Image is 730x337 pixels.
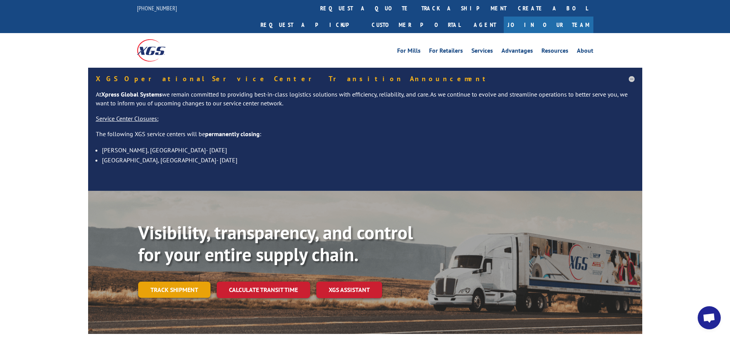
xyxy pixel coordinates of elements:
[397,48,421,56] a: For Mills
[501,48,533,56] a: Advantages
[471,48,493,56] a: Services
[96,75,635,82] h5: XGS Operational Service Center Transition Announcement
[96,90,635,115] p: At we remain committed to providing best-in-class logistics solutions with efficiency, reliabilit...
[366,17,466,33] a: Customer Portal
[137,4,177,12] a: [PHONE_NUMBER]
[466,17,504,33] a: Agent
[205,130,260,138] strong: permanently closing
[138,220,413,267] b: Visibility, transparency, and control for your entire supply chain.
[541,48,568,56] a: Resources
[138,282,210,298] a: Track shipment
[96,115,159,122] u: Service Center Closures:
[96,130,635,145] p: The following XGS service centers will be :
[102,155,635,165] li: [GEOGRAPHIC_DATA], [GEOGRAPHIC_DATA]- [DATE]
[577,48,593,56] a: About
[101,90,162,98] strong: Xpress Global Systems
[504,17,593,33] a: Join Our Team
[217,282,310,298] a: Calculate transit time
[102,145,635,155] li: [PERSON_NAME], [GEOGRAPHIC_DATA]- [DATE]
[429,48,463,56] a: For Retailers
[698,306,721,329] a: Open chat
[316,282,382,298] a: XGS ASSISTANT
[255,17,366,33] a: Request a pickup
